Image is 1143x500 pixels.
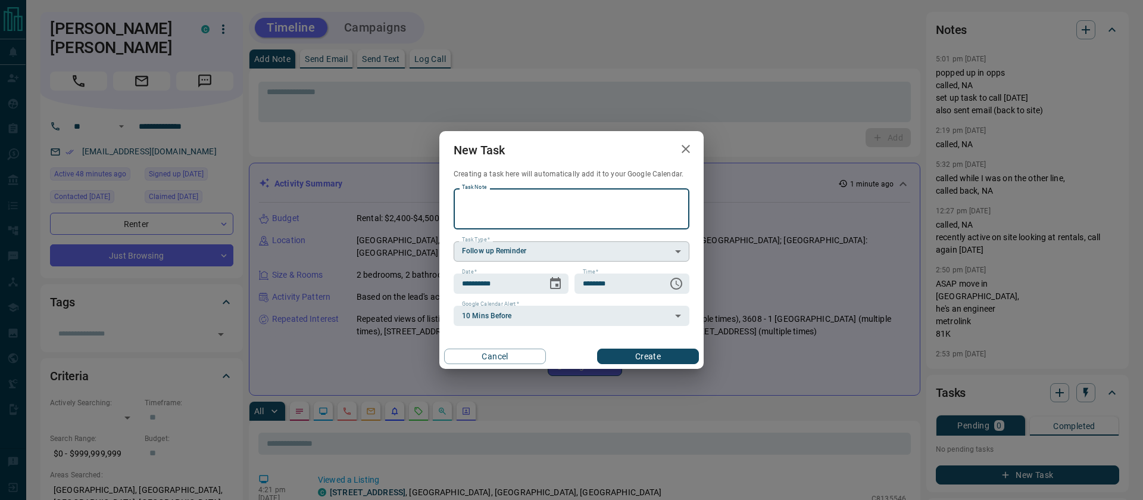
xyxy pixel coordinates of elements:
label: Time [583,268,598,276]
button: Cancel [444,349,546,364]
button: Choose time, selected time is 6:00 AM [664,272,688,296]
label: Task Note [462,184,486,191]
div: Follow up Reminder [454,241,689,262]
label: Task Type [462,236,490,244]
h2: New Task [439,131,519,169]
button: Choose date, selected date is Sep 17, 2025 [544,272,567,296]
p: Creating a task here will automatically add it to your Google Calendar. [454,169,689,179]
label: Google Calendar Alert [462,300,519,308]
label: Date [462,268,477,276]
button: Create [597,349,699,364]
div: 10 Mins Before [454,306,689,326]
